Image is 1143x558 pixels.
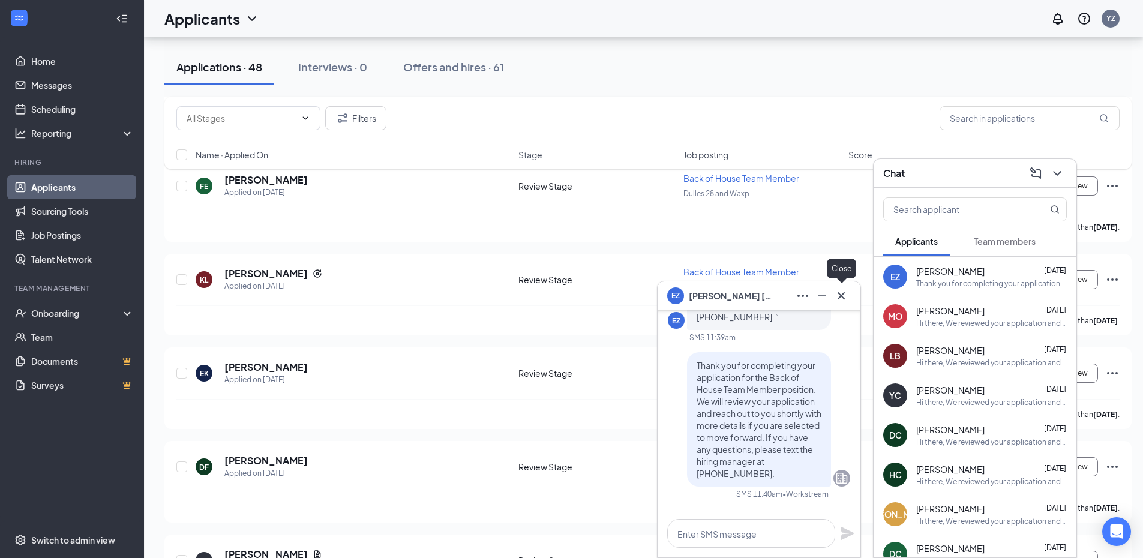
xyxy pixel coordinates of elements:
div: Applied on [DATE] [224,467,308,479]
span: [PERSON_NAME] [916,305,985,317]
a: Sourcing Tools [31,199,134,223]
div: Thank you for completing your application for the Back of House Team Member position. We will rev... [916,278,1067,289]
svg: Plane [840,526,854,541]
svg: ComposeMessage [1028,166,1043,181]
span: [DATE] [1044,543,1066,552]
b: [DATE] [1093,316,1118,325]
span: Team members [974,236,1036,247]
span: [PERSON_NAME] [916,424,985,436]
svg: Minimize [815,289,829,303]
svg: Analysis [14,127,26,139]
input: Search applicant [884,198,1026,221]
b: [DATE] [1093,223,1118,232]
div: DC [889,429,902,441]
div: SMS 11:40am [736,489,782,499]
button: Minimize [812,286,832,305]
b: [DATE] [1093,503,1118,512]
div: Reporting [31,127,134,139]
svg: Settings [14,534,26,546]
h5: [PERSON_NAME] [224,361,308,374]
span: [DATE] [1044,266,1066,275]
h1: Applicants [164,8,240,29]
a: Job Postings [31,223,134,247]
input: All Stages [187,112,296,125]
span: Job posting [683,149,728,161]
div: Hi there, We reviewed your application and would like to bring you in for an interview! Can you p... [916,516,1067,526]
span: Dulles 28 and Waxp ... [683,189,756,198]
h5: [PERSON_NAME] [224,454,308,467]
button: Filter Filters [325,106,386,130]
div: [PERSON_NAME] [860,508,930,520]
div: EZ [890,271,900,283]
span: [PERSON_NAME] [PERSON_NAME] [689,289,773,302]
div: Interviews · 0 [298,59,367,74]
b: [DATE] [1093,410,1118,419]
div: Hi there, We reviewed your application and would like to bring you in for an interview! Can you p... [916,397,1067,407]
span: [DATE] [1044,503,1066,512]
div: YZ [1106,13,1115,23]
div: Applied on [DATE] [224,187,308,199]
div: EK [200,368,209,379]
a: SurveysCrown [31,373,134,397]
span: [PERSON_NAME] [916,463,985,475]
div: Applications · 48 [176,59,262,74]
button: Cross [832,286,851,305]
span: [PERSON_NAME] [916,344,985,356]
button: ComposeMessage [1026,164,1045,183]
svg: Ellipses [1105,460,1120,474]
div: YC [889,389,901,401]
svg: Ellipses [796,289,810,303]
div: Team Management [14,283,131,293]
span: Applicants [895,236,938,247]
button: Ellipses [793,286,812,305]
div: Hi there, We reviewed your application and would like to bring you in for an interview! Can you p... [916,437,1067,447]
div: Hiring [14,157,131,167]
input: Search in applications [940,106,1120,130]
div: Switch to admin view [31,534,115,546]
svg: Company [835,471,849,485]
span: [PERSON_NAME] [916,542,985,554]
button: ChevronDown [1048,164,1067,183]
div: Onboarding [31,307,124,319]
div: Review Stage [518,180,676,192]
span: Back of House Team Member [683,266,799,277]
div: Hi there, We reviewed your application and would like to bring you in for an interview! Can you p... [916,358,1067,368]
span: Name · Applied On [196,149,268,161]
div: Offers and hires · 61 [403,59,504,74]
div: Hi there, We reviewed your application and would like to bring you in for an interview! Can you p... [916,476,1067,487]
svg: Collapse [116,13,128,25]
div: SMS 11:39am [689,332,736,343]
svg: WorkstreamLogo [13,12,25,24]
a: Home [31,49,134,73]
svg: Ellipses [1105,272,1120,287]
span: [DATE] [1044,424,1066,433]
div: MO [888,310,902,322]
a: Messages [31,73,134,97]
div: Review Stage [518,367,676,379]
span: [DATE] [1044,464,1066,473]
div: Open Intercom Messenger [1102,517,1131,546]
div: EZ [672,316,680,326]
span: • Workstream [782,489,829,499]
svg: QuestionInfo [1077,11,1091,26]
a: Team [31,325,134,349]
div: Review Stage [518,274,676,286]
div: Applied on [DATE] [224,374,308,386]
div: LB [890,350,901,362]
h5: [PERSON_NAME] [224,267,308,280]
div: FE [200,181,208,191]
svg: Reapply [313,269,322,278]
span: Thank you for completing your application for the Back of House Team Member position. We will rev... [697,360,821,479]
div: KL [200,275,208,285]
svg: Ellipses [1105,366,1120,380]
span: [DATE] [1044,305,1066,314]
svg: Ellipses [1105,179,1120,193]
div: Applied on [DATE] [224,280,322,292]
svg: UserCheck [14,307,26,319]
a: Applicants [31,175,134,199]
svg: ChevronDown [1050,166,1064,181]
svg: Filter [335,111,350,125]
svg: MagnifyingGlass [1050,205,1060,214]
span: [DATE] [1044,385,1066,394]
